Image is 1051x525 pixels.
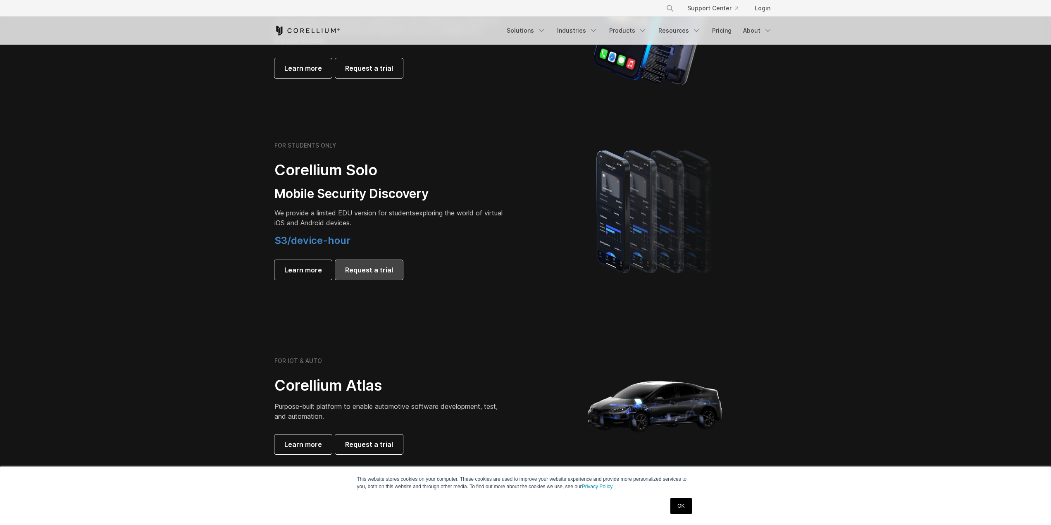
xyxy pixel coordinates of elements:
span: Request a trial [345,63,393,73]
a: Products [604,23,652,38]
span: Learn more [284,265,322,275]
a: Solutions [502,23,551,38]
div: Navigation Menu [656,1,777,16]
a: Industries [552,23,603,38]
a: OK [670,498,691,514]
a: Login [748,1,777,16]
a: Pricing [707,23,736,38]
a: Privacy Policy. [582,484,614,489]
a: Learn more [274,260,332,280]
a: Request a trial [335,58,403,78]
a: Request a trial [335,434,403,454]
span: Request a trial [345,439,393,449]
a: Resources [653,23,705,38]
div: Navigation Menu [502,23,777,38]
h6: FOR IOT & AUTO [274,357,322,365]
span: $3/device-hour [274,234,350,246]
h2: Corellium Atlas [274,376,506,395]
img: A lineup of four iPhone models becoming more gradient and blurred [580,138,731,283]
a: About [738,23,777,38]
a: Corellium Home [274,26,340,36]
h3: Mobile Security Discovery [274,186,506,202]
p: exploring the world of virtual iOS and Android devices. [274,208,506,228]
a: Learn more [274,434,332,454]
a: Support Center [681,1,745,16]
a: Learn more [274,58,332,78]
span: Request a trial [345,265,393,275]
span: Purpose-built platform to enable automotive software development, test, and automation. [274,402,498,420]
a: Request a trial [335,260,403,280]
span: We provide a limited EDU version for students [274,209,415,217]
h2: Corellium Solo [274,161,506,179]
img: Corellium_Hero_Atlas_alt [573,323,738,488]
span: Learn more [284,439,322,449]
span: Learn more [284,63,322,73]
p: This website stores cookies on your computer. These cookies are used to improve your website expe... [357,475,694,490]
button: Search [663,1,677,16]
h6: FOR STUDENTS ONLY [274,142,336,149]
